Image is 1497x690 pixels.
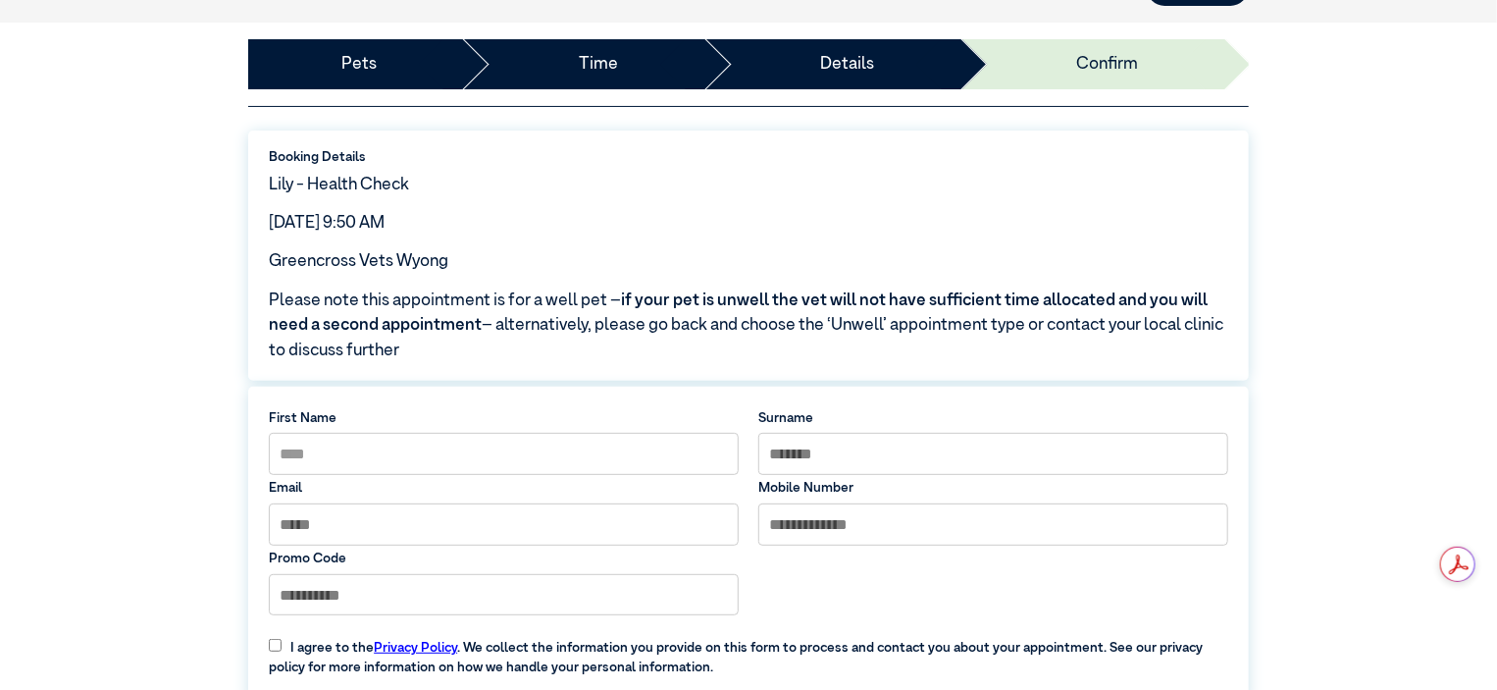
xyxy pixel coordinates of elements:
span: Greencross Vets Wyong [269,253,448,270]
label: First Name [269,408,739,428]
input: I agree to thePrivacy Policy. We collect the information you provide on this form to process and ... [269,639,282,652]
label: Promo Code [269,549,739,568]
span: [DATE] 9:50 AM [269,215,385,232]
span: Lily - Health Check [269,177,409,193]
label: Mobile Number [758,478,1228,498]
a: Details [820,52,874,78]
a: Privacy Policy [374,641,457,655]
label: Surname [758,408,1228,428]
span: Please note this appointment is for a well pet – – alternatively, please go back and choose the ‘... [269,289,1228,364]
a: Pets [341,52,377,78]
span: if your pet is unwell the vet will not have sufficient time allocated and you will need a second ... [269,292,1208,335]
label: I agree to the . We collect the information you provide on this form to process and contact you a... [259,624,1238,677]
label: Booking Details [269,147,1228,167]
label: Email [269,478,739,498]
a: Time [579,52,618,78]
